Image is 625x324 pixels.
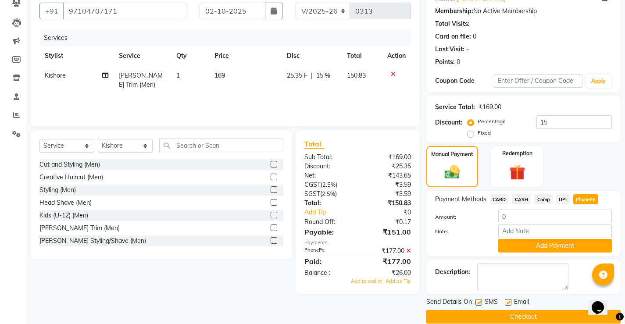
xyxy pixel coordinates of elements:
[435,103,475,112] div: Service Total:
[298,208,368,217] a: Add Tip
[473,32,476,41] div: 0
[357,180,417,189] div: ₹3.59
[39,224,120,233] div: [PERSON_NAME] Trim (Men)
[214,71,225,79] span: 169
[478,117,506,125] label: Percentage
[39,185,76,195] div: Styling (Men)
[502,150,532,157] label: Redemption
[357,217,417,227] div: ₹0.17
[351,278,382,284] span: Add to wallet
[368,208,418,217] div: ₹0
[435,19,470,28] div: Total Visits:
[298,180,357,189] div: ( )
[435,7,612,16] div: No Active Membership
[435,267,470,277] div: Description:
[119,71,163,89] span: [PERSON_NAME] Trim (Men)
[435,57,455,67] div: Points:
[287,71,307,80] span: 25.35 F
[298,199,357,208] div: Total:
[39,46,114,66] th: Stylist
[435,195,486,204] span: Payment Methods
[298,153,357,162] div: Sub Total:
[490,194,509,204] span: CARD
[357,153,417,162] div: ₹169.00
[282,46,342,66] th: Disc
[298,246,357,256] div: PhonePe
[39,3,64,19] button: +91
[298,268,357,278] div: Balance :
[498,239,612,253] button: Add Payment
[457,57,460,67] div: 0
[159,139,283,152] input: Search or Scan
[494,74,582,88] input: Enter Offer / Coupon Code
[435,76,494,85] div: Coupon Code
[386,278,411,284] span: Add as Tip
[429,228,492,235] label: Note:
[342,46,382,66] th: Total
[304,139,325,149] span: Total
[478,129,491,137] label: Fixed
[431,150,473,158] label: Manual Payment
[311,71,313,80] span: |
[298,189,357,199] div: ( )
[514,297,529,308] span: Email
[435,45,464,54] div: Last Visit:
[304,190,320,198] span: SGST
[357,256,417,267] div: ₹177.00
[298,217,357,227] div: Round Off:
[114,46,171,66] th: Service
[498,210,612,223] input: Amount
[298,227,357,237] div: Payable:
[39,236,146,246] div: [PERSON_NAME] Styling/Shave (Men)
[171,46,209,66] th: Qty
[586,75,611,88] button: Apply
[40,30,418,46] div: Services
[440,164,464,181] img: _cash.svg
[479,103,501,112] div: ₹169.00
[426,310,621,324] button: Checkout
[45,71,66,79] span: Kishore
[357,199,417,208] div: ₹150.83
[63,3,186,19] input: Search by Name/Mobile/Email/Code
[176,71,180,79] span: 1
[39,173,103,182] div: Creative Haircut (Men)
[485,297,498,308] span: SMS
[322,181,336,188] span: 2.5%
[357,246,417,256] div: ₹177.00
[426,297,472,308] span: Send Details On
[322,190,335,197] span: 2.5%
[357,268,417,278] div: -₹26.00
[298,256,357,267] div: Paid:
[504,163,530,182] img: _gift.svg
[298,171,357,180] div: Net:
[316,71,330,80] span: 15 %
[512,194,531,204] span: CASH
[357,171,417,180] div: ₹143.65
[435,7,473,16] div: Membership:
[39,160,100,169] div: Cut and Styling (Men)
[357,189,417,199] div: ₹3.59
[39,198,92,207] div: Head Shave (Men)
[304,181,321,189] span: CGST
[573,194,598,204] span: PhonePe
[298,162,357,171] div: Discount:
[304,239,411,246] div: Payments
[357,162,417,171] div: ₹25.35
[435,32,471,41] div: Card on file:
[382,46,411,66] th: Action
[534,194,553,204] span: Comp
[435,118,462,127] div: Discount:
[209,46,282,66] th: Price
[347,71,366,79] span: 150.83
[357,227,417,237] div: ₹151.00
[556,194,570,204] span: UPI
[429,213,492,221] label: Amount:
[466,45,469,54] div: -
[588,289,616,315] iframe: chat widget
[39,211,88,220] div: Kids (U-12) (Men)
[498,224,612,238] input: Add Note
